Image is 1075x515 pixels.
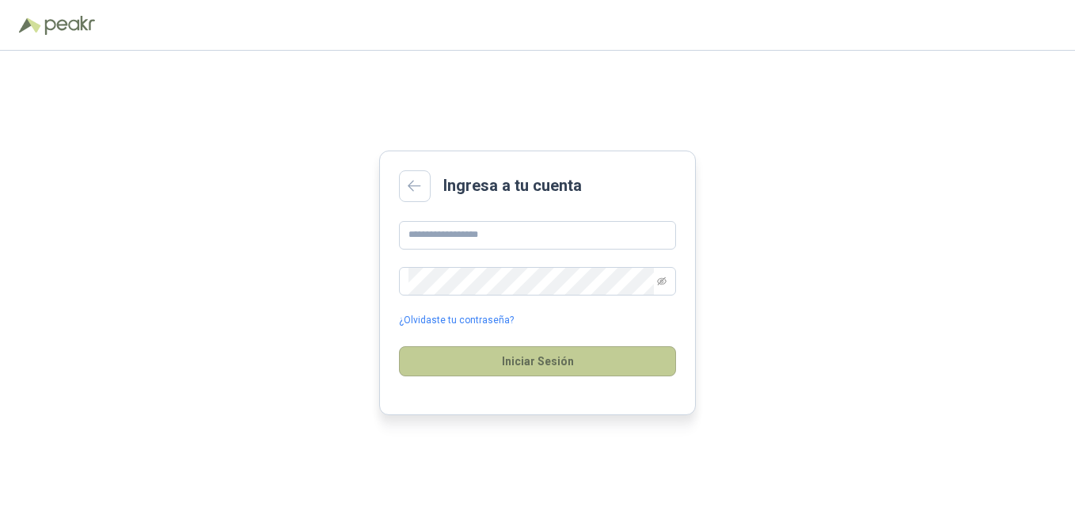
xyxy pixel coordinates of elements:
img: Peakr [44,16,95,35]
span: eye-invisible [657,277,667,286]
a: ¿Olvidaste tu contraseña? [399,313,514,328]
img: Logo [19,17,41,33]
h2: Ingresa a tu cuenta [443,174,582,198]
button: Iniciar Sesión [399,346,676,376]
